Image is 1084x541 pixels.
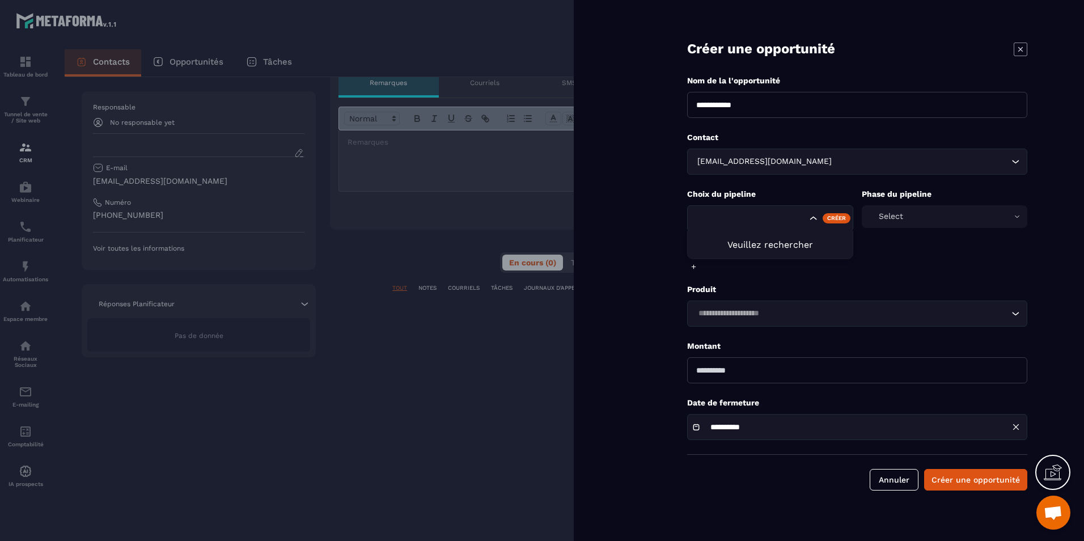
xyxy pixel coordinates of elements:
[687,301,1027,327] div: Search for option
[687,205,853,231] div: Search for option
[695,212,807,225] input: Search for option
[687,149,1027,175] div: Search for option
[695,307,1009,320] input: Search for option
[870,469,918,491] button: Annuler
[924,469,1027,491] button: Créer une opportunité
[1036,496,1070,530] a: Ouvrir le chat
[687,398,1027,408] p: Date de fermeture
[687,189,853,200] p: Choix du pipeline
[727,239,813,250] span: Veuillez rechercher
[687,75,1027,86] p: Nom de la l'opportunité
[687,246,1027,256] p: Choix Étiquette
[823,213,850,223] div: Créer
[862,189,1028,200] p: Phase du pipeline
[687,40,835,58] p: Créer une opportunité
[687,132,1027,143] p: Contact
[687,341,1027,352] p: Montant
[695,155,834,168] span: [EMAIL_ADDRESS][DOMAIN_NAME]
[687,284,1027,295] p: Produit
[834,155,1009,168] input: Search for option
